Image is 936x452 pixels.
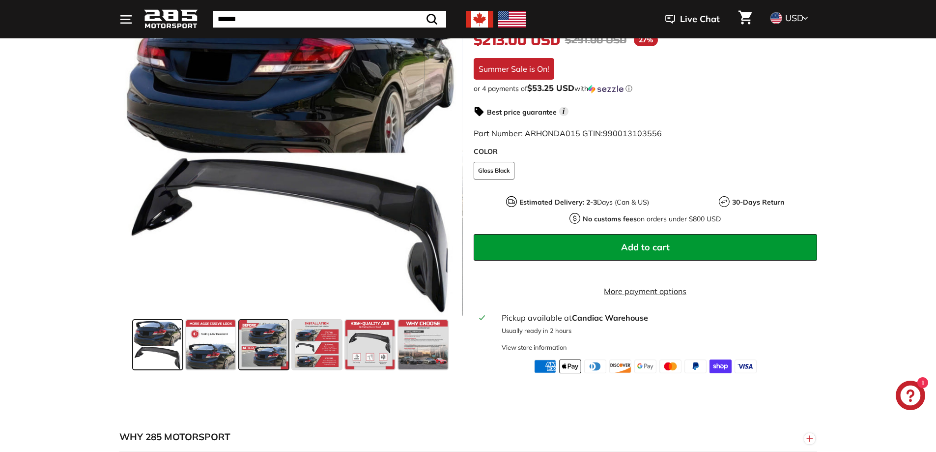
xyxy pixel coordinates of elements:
[893,381,928,413] inbox-online-store-chat: Shopify online store chat
[680,13,720,26] span: Live Chat
[732,198,784,207] strong: 30-Days Return
[534,360,556,373] img: american_express
[584,360,606,373] img: diners_club
[634,34,658,46] span: 27%
[119,422,817,452] button: WHY 285 MOTORSPORT
[487,108,557,117] strong: Best price guarantee
[559,360,581,373] img: apple_pay
[474,32,560,49] span: $213.00 USD
[213,11,446,28] input: Search
[609,360,631,373] img: discover
[583,214,721,224] p: on orders under $800 USD
[785,12,803,24] span: USD
[474,128,662,138] span: Part Number: ARHONDA015 GTIN:
[735,360,757,373] img: visa
[502,312,811,324] div: Pickup available at
[474,84,817,93] div: or 4 payments of$53.25 USDwithSezzle Click to learn more about Sezzle
[659,360,681,373] img: master
[502,343,567,352] div: View store information
[502,326,811,335] p: Usually ready in 2 hours
[634,360,656,373] img: google_pay
[474,234,817,261] button: Add to cart
[684,360,707,373] img: paypal
[733,2,758,36] a: Cart
[474,58,554,80] div: Summer Sale is On!
[652,7,733,31] button: Live Chat
[474,84,817,93] div: or 4 payments of with
[621,241,670,253] span: Add to cart
[144,8,198,31] img: Logo_285_Motorsport_areodynamics_components
[519,198,597,207] strong: Estimated Delivery: 2-3
[572,313,648,323] strong: Candiac Warehouse
[559,107,568,116] span: i
[527,83,574,93] span: $53.25 USD
[709,360,732,373] img: shopify_pay
[519,197,649,208] p: Days (Can & US)
[474,147,817,157] label: COLOR
[583,214,637,223] strong: No customs fees
[588,85,624,93] img: Sezzle
[603,128,662,138] span: 990013103556
[474,285,817,297] a: More payment options
[565,34,626,46] span: $291.00 USD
